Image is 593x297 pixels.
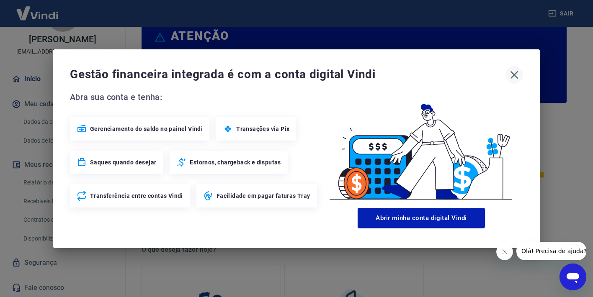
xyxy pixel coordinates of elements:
[70,66,505,83] span: Gestão financeira integrada é com a conta digital Vindi
[516,242,586,260] iframe: Mensagem da empresa
[70,90,320,104] span: Abra sua conta e tenha:
[90,125,203,133] span: Gerenciamento do saldo no painel Vindi
[217,192,310,200] span: Facilidade em pagar faturas Tray
[190,158,281,166] span: Estornos, chargeback e disputas
[320,90,523,205] img: Good Billing
[90,158,156,166] span: Saques quando desejar
[5,6,70,13] span: Olá! Precisa de ajuda?
[358,208,485,228] button: Abrir minha conta digital Vindi
[236,125,289,133] span: Transações via Pix
[559,264,586,290] iframe: Botão para abrir a janela de mensagens
[90,192,183,200] span: Transferência entre contas Vindi
[496,243,513,260] iframe: Fechar mensagem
